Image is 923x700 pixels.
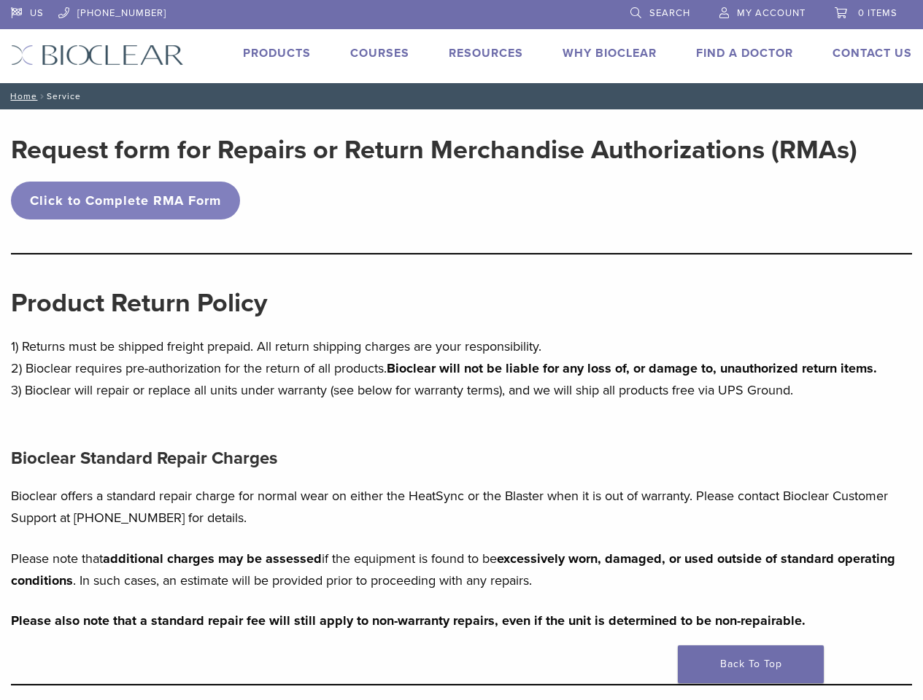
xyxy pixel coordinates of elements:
[11,548,912,591] p: Please note that if the equipment is found to be . In such cases, an estimate will be provided pr...
[37,93,47,100] span: /
[6,91,37,101] a: Home
[11,287,267,319] strong: Product Return Policy
[696,46,793,61] a: Find A Doctor
[737,7,806,19] span: My Account
[678,645,824,683] a: Back To Top
[243,46,311,61] a: Products
[11,134,857,166] strong: Request form for Repairs or Return Merchandise Authorizations (RMAs)
[11,182,240,219] a: Click to Complete RMA Form
[11,44,184,66] img: Bioclear
[11,335,912,401] p: 1) Returns must be shipped freight prepaid. All return shipping charges are your responsibility. ...
[11,441,912,476] h4: Bioclear Standard Repair Charges
[449,46,523,61] a: Resources
[103,551,322,567] strong: additional charges may be assessed
[858,7,897,19] span: 0 items
[649,7,690,19] span: Search
[350,46,409,61] a: Courses
[563,46,657,61] a: Why Bioclear
[11,485,912,529] p: Bioclear offers a standard repair charge for normal wear on either the HeatSync or the Blaster wh...
[11,612,806,629] strong: Please also note that a standard repair fee will still apply to non-warranty repairs, even if the...
[833,46,912,61] a: Contact Us
[11,551,895,588] strong: excessively worn, damaged, or used outside of standard operating conditions
[387,360,877,376] strong: Bioclear will not be liable for any loss of, or damage to, unauthorized return items.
